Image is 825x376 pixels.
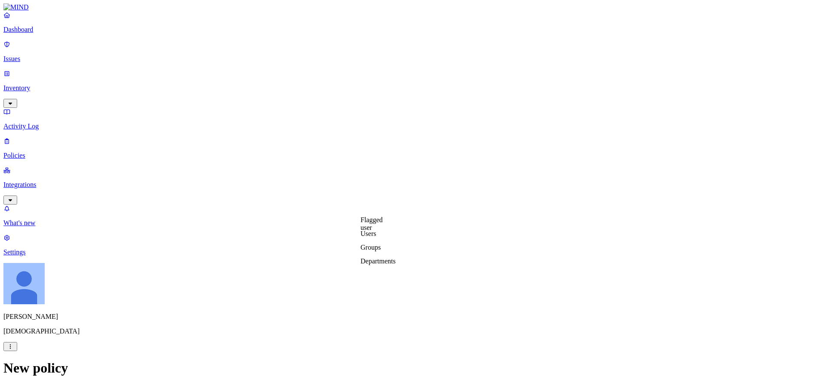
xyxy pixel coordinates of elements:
p: [PERSON_NAME] [3,313,822,321]
p: Inventory [3,84,822,92]
label: Flagged user [361,216,383,231]
label: Groups [361,244,381,251]
label: Departments [361,257,396,265]
a: MIND [3,3,822,11]
img: Ignacio Rodriguez Paez [3,263,45,304]
a: Settings [3,234,822,256]
p: Policies [3,152,822,159]
a: Policies [3,137,822,159]
a: Issues [3,40,822,63]
p: Activity Log [3,122,822,130]
p: What's new [3,219,822,227]
h1: New policy [3,360,822,376]
a: Dashboard [3,11,822,34]
p: Issues [3,55,822,63]
label: Users [361,230,376,237]
a: Inventory [3,70,822,107]
p: Integrations [3,181,822,189]
p: Dashboard [3,26,822,34]
img: MIND [3,3,29,11]
a: Integrations [3,166,822,203]
a: What's new [3,205,822,227]
p: Settings [3,248,822,256]
a: Activity Log [3,108,822,130]
p: [DEMOGRAPHIC_DATA] [3,327,822,335]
